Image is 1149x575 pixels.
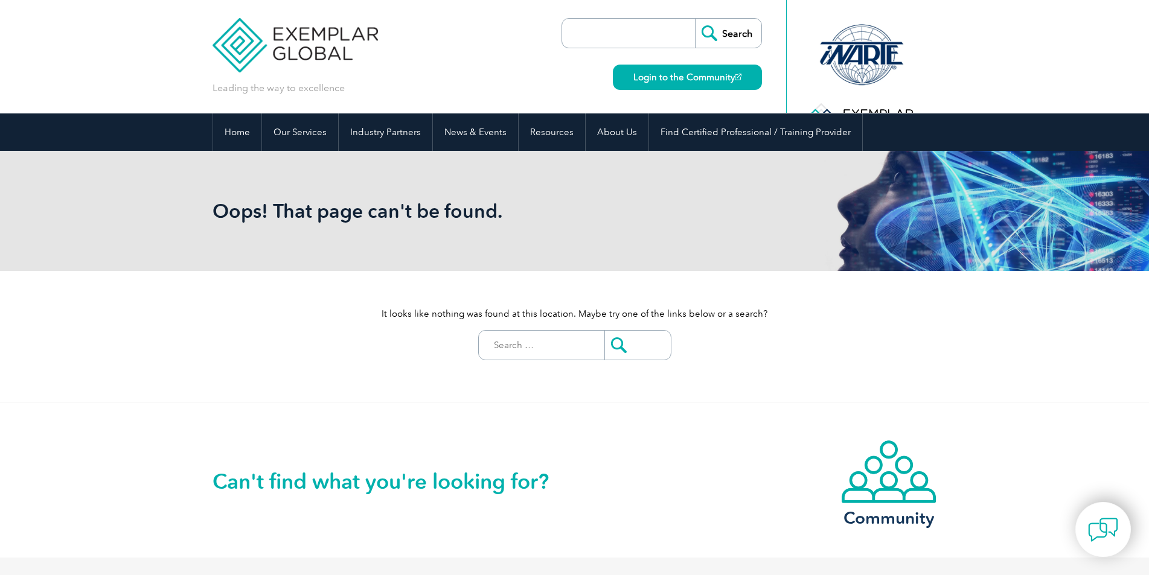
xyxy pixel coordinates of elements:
a: News & Events [433,113,518,151]
input: Submit [604,331,671,360]
h1: Oops! That page can't be found. [213,199,676,223]
p: Leading the way to excellence [213,81,345,95]
p: It looks like nothing was found at this location. Maybe try one of the links below or a search? [213,307,937,320]
h3: Community [840,510,937,526]
a: Our Services [262,113,338,151]
a: Resources [519,113,585,151]
input: Search [695,19,761,48]
a: Industry Partners [339,113,432,151]
a: Community [840,439,937,526]
h2: Can't find what you're looking for? [213,472,575,491]
a: Login to the Community [613,65,762,90]
img: icon-community.webp [840,439,937,504]
a: About Us [586,113,648,151]
img: open_square.png [735,74,741,80]
a: Home [213,113,261,151]
img: contact-chat.png [1088,515,1118,545]
a: Find Certified Professional / Training Provider [649,113,862,151]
